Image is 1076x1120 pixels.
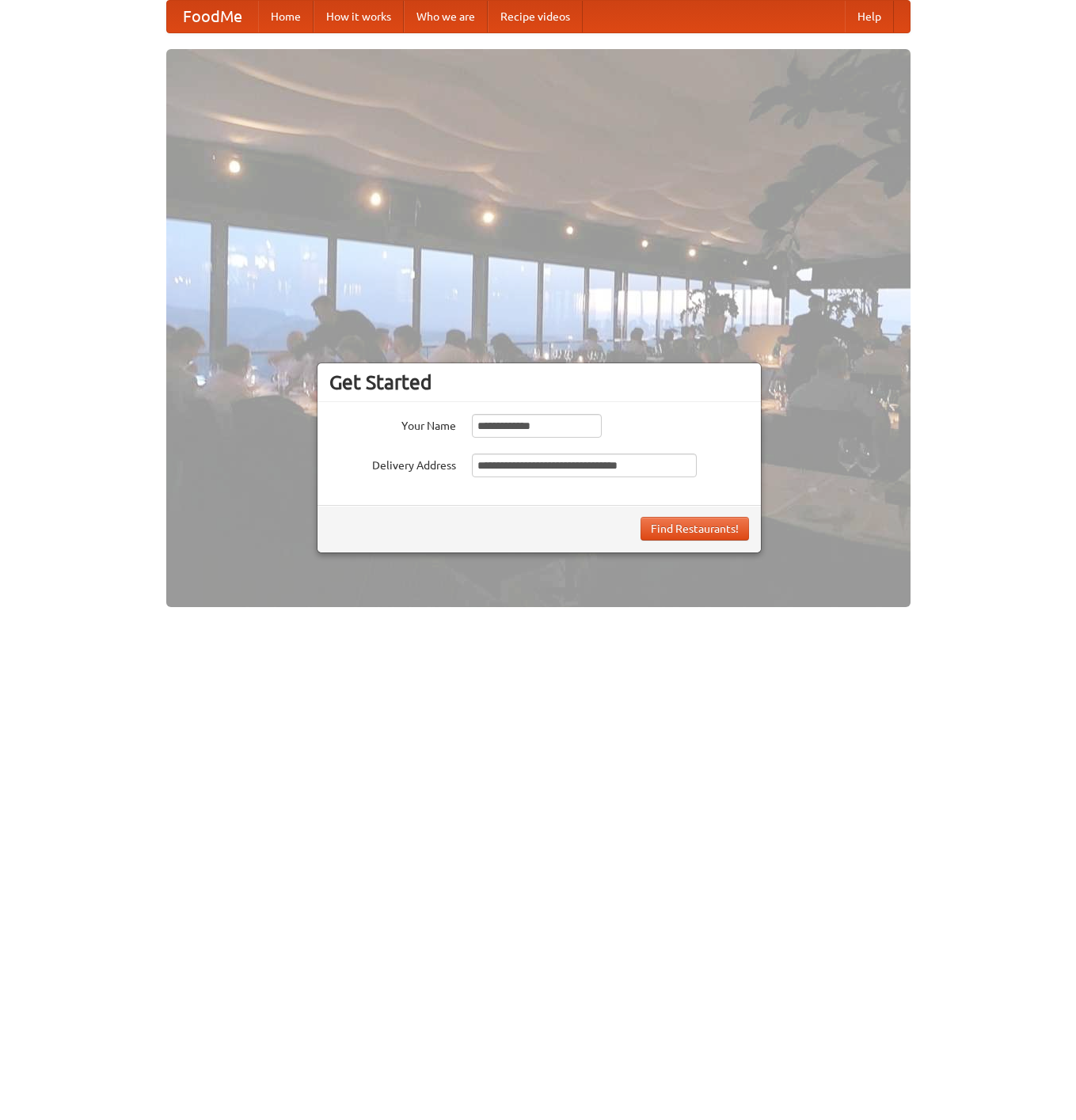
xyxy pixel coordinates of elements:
a: How it works [314,1,404,32]
a: Recipe videos [488,1,583,32]
h3: Get Started [329,370,749,394]
a: Home [258,1,314,32]
button: Find Restaurants! [641,517,749,541]
a: Who we are [404,1,488,32]
a: Help [845,1,894,32]
label: Delivery Address [329,454,456,473]
label: Your Name [329,414,456,434]
a: FoodMe [167,1,258,32]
